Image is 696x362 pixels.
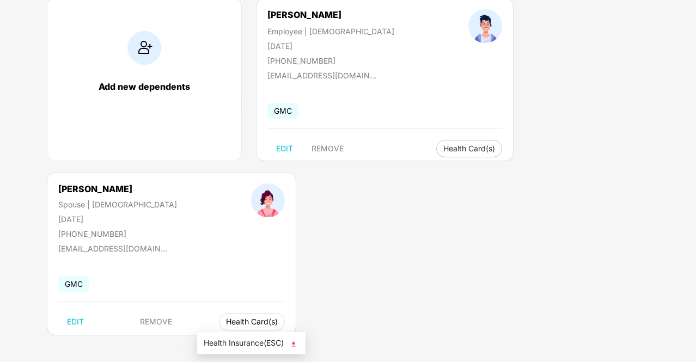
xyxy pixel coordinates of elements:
[219,313,285,330] button: Health Card(s)
[267,9,341,20] div: [PERSON_NAME]
[251,183,285,217] img: profileImage
[131,313,181,330] button: REMOVE
[58,313,93,330] button: EDIT
[267,71,376,80] div: [EMAIL_ADDRESS][DOMAIN_NAME]
[58,81,230,92] div: Add new dependents
[288,339,299,349] img: svg+xml;base64,PHN2ZyB4bWxucz0iaHR0cDovL3d3dy53My5vcmcvMjAwMC9zdmciIHhtbG5zOnhsaW5rPSJodHRwOi8vd3...
[468,9,502,43] img: profileImage
[267,27,394,36] div: Employee | [DEMOGRAPHIC_DATA]
[58,214,177,224] div: [DATE]
[267,56,394,65] div: [PHONE_NUMBER]
[58,244,167,253] div: [EMAIL_ADDRESS][DOMAIN_NAME]
[58,229,177,238] div: [PHONE_NUMBER]
[58,200,177,209] div: Spouse | [DEMOGRAPHIC_DATA]
[443,146,495,151] span: Health Card(s)
[226,319,278,324] span: Health Card(s)
[312,144,344,153] span: REMOVE
[127,31,161,65] img: addIcon
[204,337,299,349] span: Health Insurance(ESC)
[267,41,394,51] div: [DATE]
[267,140,302,157] button: EDIT
[436,140,502,157] button: Health Card(s)
[303,140,352,157] button: REMOVE
[58,183,177,194] div: [PERSON_NAME]
[67,317,84,326] span: EDIT
[140,317,172,326] span: REMOVE
[58,276,89,292] span: GMC
[276,144,293,153] span: EDIT
[267,103,298,119] span: GMC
